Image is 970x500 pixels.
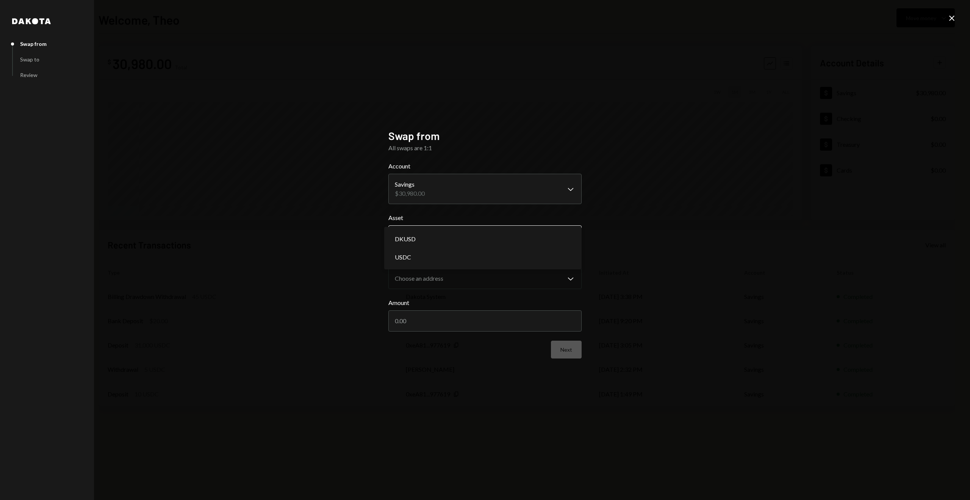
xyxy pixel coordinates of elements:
h2: Swap from [388,129,582,143]
div: Swap to [20,56,39,63]
button: Asset [388,225,582,247]
label: Asset [388,213,582,222]
button: Account [388,174,582,204]
div: Review [20,72,38,78]
label: Account [388,162,582,171]
div: All swaps are 1:1 [388,143,582,153]
span: USDC [395,253,411,262]
button: Source Address [388,268,582,289]
input: 0.00 [388,310,582,332]
span: DKUSD [395,234,416,244]
div: Swap from [20,41,47,47]
label: Amount [388,298,582,307]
